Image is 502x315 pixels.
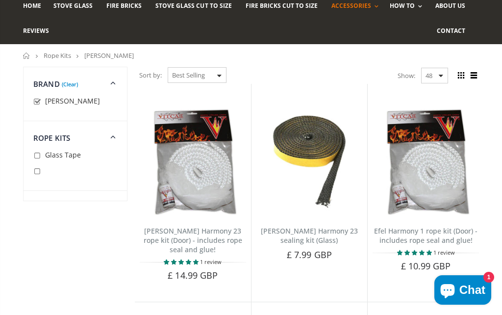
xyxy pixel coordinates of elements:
span: Stove Glass Cut To Size [155,1,231,10]
inbox-online-store-chat: Shopify online store chat [431,275,494,307]
img: Hunter Herald 8/14 (Old) Double Door rope kit (Doors) [140,108,246,215]
span: 1 review [433,249,455,256]
img: Nestor Martin Harmony 43 sealing kit (Glass) [256,108,363,215]
span: 5.00 stars [164,258,200,265]
span: Grid view [455,70,466,81]
span: How To [390,1,415,10]
span: [PERSON_NAME] [45,96,100,105]
span: Contact [437,26,465,35]
a: Contact [437,19,473,44]
span: List view [468,70,479,81]
a: Efel Harmony 1 rope kit (Door) - includes rope seal and glue! [374,226,477,245]
span: Accessories [331,1,371,10]
span: £ 14.99 GBP [168,269,218,281]
a: (Clear) [62,83,78,85]
span: Sort by: [139,67,162,84]
span: Rope Kits [33,133,70,143]
a: Home [23,52,30,59]
span: Stove Glass [53,1,93,10]
span: £ 10.99 GBP [401,260,451,272]
a: Rope Kits [44,51,71,60]
span: Fire Bricks [106,1,142,10]
img: Hunter Herald 8/14 (Old) Double Door rope kit (Doors) [373,108,479,215]
span: Show: [398,68,415,83]
span: About us [435,1,465,10]
a: [PERSON_NAME] Harmony 23 sealing kit (Glass) [261,226,358,245]
span: Brand [33,79,60,89]
a: [PERSON_NAME] Harmony 23 rope kit (Door) - includes rope seal and glue! [144,226,242,254]
span: 1 review [200,258,222,265]
span: 5.00 stars [397,249,433,256]
a: Reviews [23,19,56,44]
span: Reviews [23,26,49,35]
span: £ 7.99 GBP [287,249,332,261]
span: [PERSON_NAME] [84,51,134,60]
span: Fire Bricks Cut To Size [246,1,318,10]
span: Glass Tape [45,150,81,159]
span: Home [23,1,41,10]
